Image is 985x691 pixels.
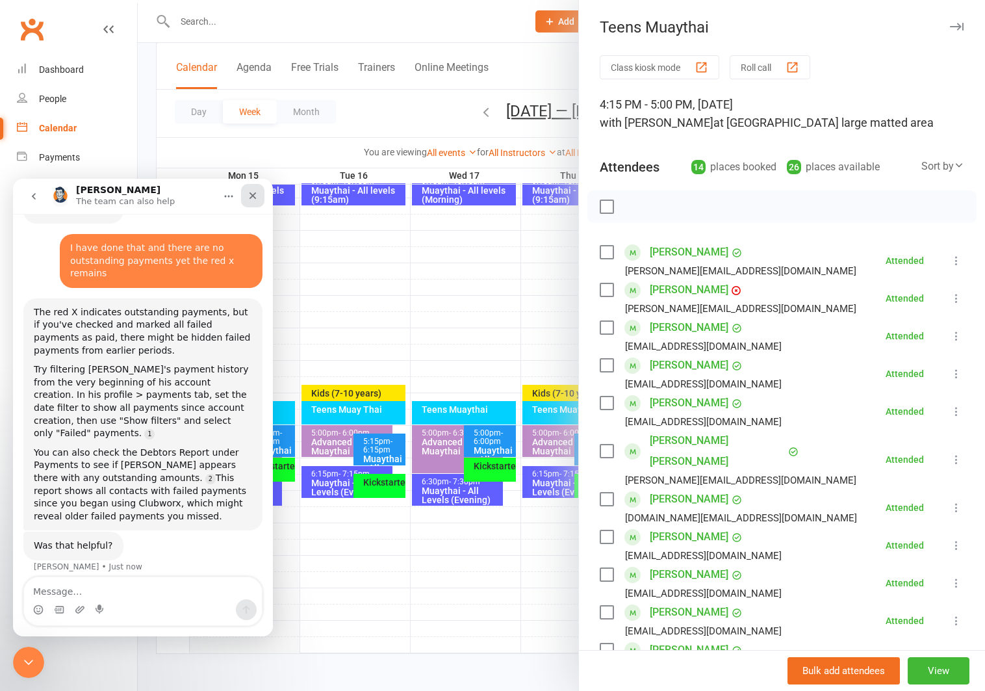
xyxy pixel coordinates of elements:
div: [EMAIL_ADDRESS][DOMAIN_NAME] [625,376,782,393]
button: Upload attachment [62,426,72,436]
div: [PERSON_NAME] • Just now [21,384,129,392]
div: 4:15 PM - 5:00 PM, [DATE] [600,96,964,132]
div: 26 [787,160,801,174]
a: [PERSON_NAME] [650,280,728,300]
div: Calendar [39,123,77,133]
button: Bulk add attendees [787,657,900,684]
div: [EMAIL_ADDRESS][DOMAIN_NAME] [625,338,782,355]
div: places booked [691,158,776,176]
a: Payments [17,143,137,172]
div: Attendees [600,158,659,176]
a: People [17,85,137,114]
a: [PERSON_NAME] [650,393,728,413]
button: Class kiosk mode [600,55,719,79]
a: Source reference 144642: [131,250,142,261]
div: [DOMAIN_NAME][EMAIL_ADDRESS][DOMAIN_NAME] [625,510,857,527]
a: [PERSON_NAME] [650,355,728,376]
a: [PERSON_NAME] [650,489,728,510]
iframe: Intercom live chat [13,179,273,636]
a: [PERSON_NAME] [650,527,728,547]
div: [EMAIL_ADDRESS][DOMAIN_NAME] [625,547,782,564]
div: Toby says… [10,353,249,410]
div: [EMAIL_ADDRESS][DOMAIN_NAME] [625,585,782,602]
button: Send a message… [223,421,244,441]
button: Start recording [83,426,93,436]
div: Sort by [921,158,964,175]
div: You can also check the Debtors Report under Payments to see if [PERSON_NAME] appears there with a... [21,268,239,345]
a: [PERSON_NAME] [PERSON_NAME] [650,430,785,472]
span: at [GEOGRAPHIC_DATA] large matted area [713,116,934,129]
iframe: Intercom live chat [13,647,44,678]
div: Attended [886,455,924,464]
div: Teens Muaythai [579,18,985,36]
div: Attended [886,256,924,265]
textarea: Message… [11,398,249,421]
div: Attended [886,579,924,588]
div: Payments [39,152,80,163]
div: Attended [886,332,924,341]
a: Source reference 8618088: [192,295,203,306]
a: [PERSON_NAME] [650,242,728,263]
div: People [39,94,66,104]
div: Attended [886,369,924,378]
a: Calendar [17,114,137,143]
div: Attended [886,541,924,550]
span: with [PERSON_NAME] [600,116,713,129]
button: View [908,657,969,684]
button: Gif picker [41,426,51,436]
div: [PERSON_NAME][EMAIL_ADDRESS][DOMAIN_NAME] [625,300,856,317]
a: Reports [17,172,137,202]
div: [PERSON_NAME][EMAIL_ADDRESS][DOMAIN_NAME] [625,472,856,489]
div: [EMAIL_ADDRESS][DOMAIN_NAME] [625,623,782,640]
div: Attended [886,616,924,625]
div: Was that helpful? [21,361,100,374]
div: Dashboard [39,64,84,75]
div: Try filtering [PERSON_NAME]'s payment history from the very beginning of his account creation. In... [21,185,239,261]
div: 14 [691,160,706,174]
div: [EMAIL_ADDRESS][DOMAIN_NAME] [625,413,782,430]
a: Dashboard [17,55,137,85]
div: places available [787,158,880,176]
div: [PERSON_NAME][EMAIL_ADDRESS][DOMAIN_NAME] [625,263,856,280]
div: Was that helpful?[PERSON_NAME] • Just now [10,353,110,382]
a: [PERSON_NAME] [650,317,728,338]
button: Roll call [730,55,810,79]
a: [PERSON_NAME] [650,564,728,585]
a: [PERSON_NAME] [650,602,728,623]
div: Attended [886,503,924,512]
button: Emoji picker [20,426,31,436]
div: Attended [886,294,924,303]
a: [PERSON_NAME] [650,640,728,660]
a: Clubworx [16,13,48,46]
div: Attended [886,407,924,416]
